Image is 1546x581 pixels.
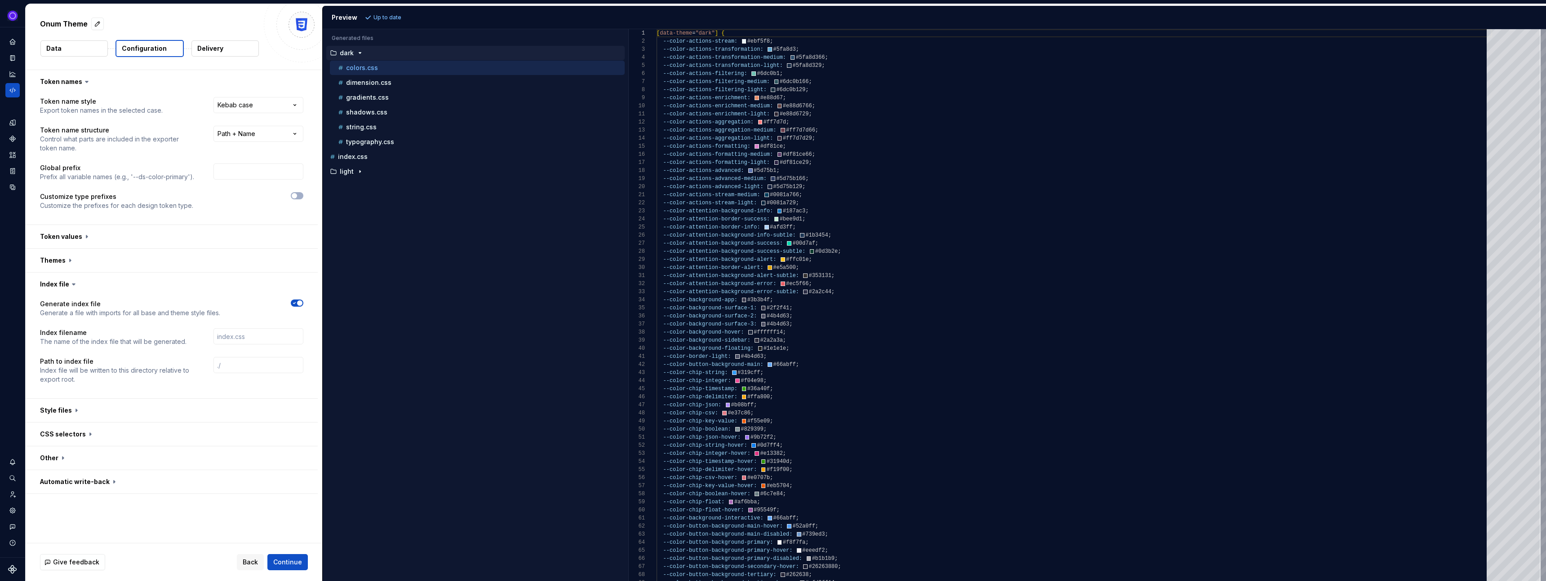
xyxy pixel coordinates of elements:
[5,455,20,469] button: Notifications
[809,159,812,166] span: ;
[770,38,773,44] span: ;
[373,14,401,21] p: Up to date
[330,78,625,88] button: dimension.css
[40,337,187,346] p: The name of the index file that will be generated.
[760,370,763,376] span: ;
[747,418,769,424] span: #f55e09
[831,289,834,295] span: ;
[338,153,368,160] p: index.css
[663,54,786,61] span: --color-actions-transformation-medium:
[629,53,645,62] div: 4
[770,394,773,400] span: ;
[789,321,792,327] span: ;
[663,46,763,53] span: --color-actions-transformation:
[629,70,645,78] div: 6
[340,49,354,57] p: dark
[330,92,625,102] button: gradients.css
[747,394,769,400] span: #ffa800
[326,48,625,58] button: dark
[40,163,194,172] p: Global prefix
[629,417,645,425] div: 49
[663,127,776,133] span: --color-actions-aggregation-medium:
[776,167,779,174] span: ;
[663,95,750,101] span: --color-actions-enrichment:
[782,450,786,457] span: ;
[773,361,795,368] span: #66abff
[5,164,20,178] a: Storybook stories
[763,426,766,432] span: ;
[741,353,763,360] span: #4b4d63
[779,159,809,166] span: #df81ce29
[5,487,20,502] a: Invite team
[760,143,782,150] span: #df81ce
[789,305,792,311] span: ;
[629,134,645,142] div: 14
[663,87,766,93] span: --color-actions-filtering-light:
[8,565,17,574] svg: Supernova Logo
[629,369,645,377] div: 43
[809,111,812,117] span: ;
[799,192,802,198] span: ;
[663,297,737,303] span: --color-background-app:
[766,305,789,311] span: #2f2f41
[812,135,815,141] span: ;
[770,418,773,424] span: ;
[663,370,728,376] span: --color-chip-string:
[815,127,818,133] span: ;
[663,103,773,109] span: --color-actions-enrichment-medium:
[757,442,779,449] span: #0d7ff4
[741,378,763,384] span: #f04e98
[663,402,721,408] span: --color-chip-json:
[809,281,812,287] span: ;
[629,62,645,70] div: 5
[795,46,799,53] span: ;
[782,103,812,109] span: #e88d6766
[731,402,753,408] span: #b08bff
[747,386,769,392] span: #36a40f
[663,305,757,311] span: --color-background-surface-1:
[809,256,812,263] span: ;
[663,458,757,465] span: --color-chip-timestamp-hover:
[340,168,354,175] p: light
[629,272,645,280] div: 31
[663,256,776,263] span: --color-attention-background-alert:
[346,64,378,71] p: colors.css
[663,289,799,295] span: --color-attention-background-error-subtle:
[779,216,802,222] span: #bee9d1
[267,554,308,570] button: Continue
[629,207,645,215] div: 23
[40,328,187,337] p: Index filename
[40,299,220,308] p: Generate index file
[782,208,805,214] span: #187ac3
[663,281,776,287] span: --color-attention-background-error:
[40,126,197,135] p: Token name structure
[663,135,773,141] span: --color-actions-aggregation-light:
[330,107,625,117] button: shadows.css
[802,216,805,222] span: ;
[663,167,744,174] span: --color-actions-advanced:
[663,442,747,449] span: --color-chip-string-hover:
[776,87,805,93] span: #6dc0b129
[629,377,645,385] div: 44
[760,337,782,343] span: #2a2a3a
[663,386,737,392] span: --color-chip-timestamp:
[663,151,773,158] span: --color-actions-formatting-medium:
[792,240,815,246] span: #00d7af
[237,554,264,570] button: Back
[773,434,776,440] span: ;
[750,410,753,416] span: ;
[5,132,20,146] a: Components
[663,159,770,166] span: --color-actions-formatting-light:
[629,441,645,449] div: 52
[779,111,809,117] span: #e88d6729
[5,83,20,97] a: Code automation
[663,38,737,44] span: --color-actions-stream:
[825,54,828,61] span: ;
[828,232,831,238] span: ;
[629,175,645,183] div: 19
[5,180,20,194] a: Data sources
[5,35,20,49] a: Home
